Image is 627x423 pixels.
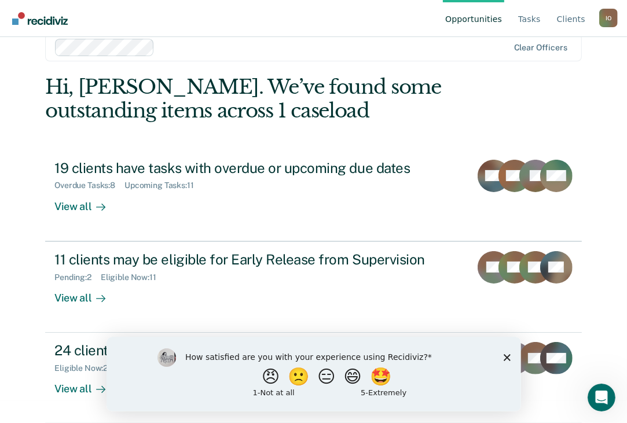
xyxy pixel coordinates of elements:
div: View all [54,373,119,396]
div: View all [54,282,119,304]
div: Eligible Now : 11 [101,273,166,282]
div: 19 clients have tasks with overdue or upcoming due dates [54,160,461,176]
div: I O [599,9,618,27]
div: 11 clients may be eligible for Early Release from Supervision [54,251,461,268]
a: 11 clients may be eligible for Early Release from SupervisionPending:2Eligible Now:11View all [45,241,582,333]
div: Clear officers [514,43,567,53]
div: Overdue Tasks : 8 [54,181,124,190]
a: 19 clients have tasks with overdue or upcoming due datesOverdue Tasks:8Upcoming Tasks:11View all [45,150,582,241]
div: Hi, [PERSON_NAME]. We’ve found some outstanding items across 1 caseload [45,75,474,123]
div: Eligible Now : 24 [54,363,122,373]
div: View all [54,190,119,213]
div: 24 clients may be eligible for Annual Report Status [54,342,461,359]
img: Recidiviz [12,12,68,25]
button: Profile dropdown button [599,9,618,27]
iframe: Intercom live chat [588,384,615,411]
iframe: Survey by Kim from Recidiviz [107,337,521,411]
div: Pending : 2 [54,273,101,282]
div: Upcoming Tasks : 11 [124,181,203,190]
